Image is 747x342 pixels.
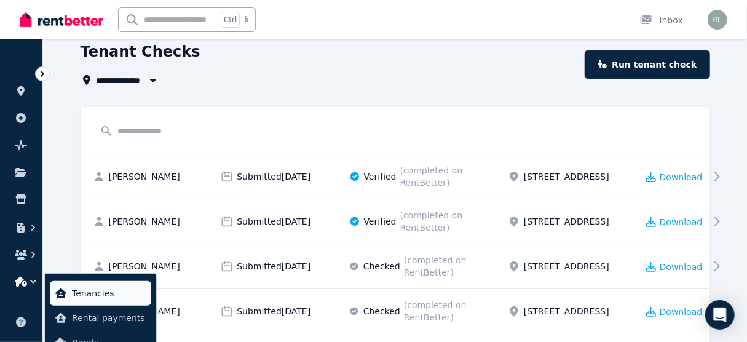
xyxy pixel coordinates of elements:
[245,15,249,25] span: k
[646,306,703,318] a: Download
[660,171,703,183] span: Download
[72,311,146,325] span: Rental payments
[72,286,146,301] span: Tenancies
[364,170,397,183] span: Verified
[221,12,240,28] span: Ctrl
[363,260,400,272] span: Checked
[20,10,103,29] img: RentBetter
[363,305,400,317] span: Checked
[660,306,703,318] span: Download
[237,305,310,317] span: Submitted [DATE]
[50,281,151,306] a: Tenancies
[81,42,200,62] h1: Tenant Checks
[705,300,735,330] div: Open Intercom Messenger
[708,10,727,30] img: Revital Lurie
[524,260,609,272] span: [STREET_ADDRESS]
[50,306,151,330] a: Rental payments
[237,260,310,272] span: Submitted [DATE]
[400,209,500,234] span: (completed on RentBetter)
[646,216,703,228] a: Download
[640,14,683,26] div: Inbox
[524,305,609,317] span: [STREET_ADDRESS]
[404,254,500,279] span: (completed on RentBetter)
[109,260,180,272] span: [PERSON_NAME]
[364,215,397,228] span: Verified
[109,215,180,228] span: [PERSON_NAME]
[646,171,703,183] a: Download
[660,216,703,228] span: Download
[404,299,500,324] span: (completed on RentBetter)
[524,215,609,228] span: [STREET_ADDRESS]
[109,170,180,183] span: [PERSON_NAME]
[237,215,310,228] span: Submitted [DATE]
[585,50,710,79] a: Run tenant check
[400,164,500,189] span: (completed on RentBetter)
[660,261,703,273] span: Download
[524,170,609,183] span: [STREET_ADDRESS]
[646,261,703,273] a: Download
[237,170,310,183] span: Submitted [DATE]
